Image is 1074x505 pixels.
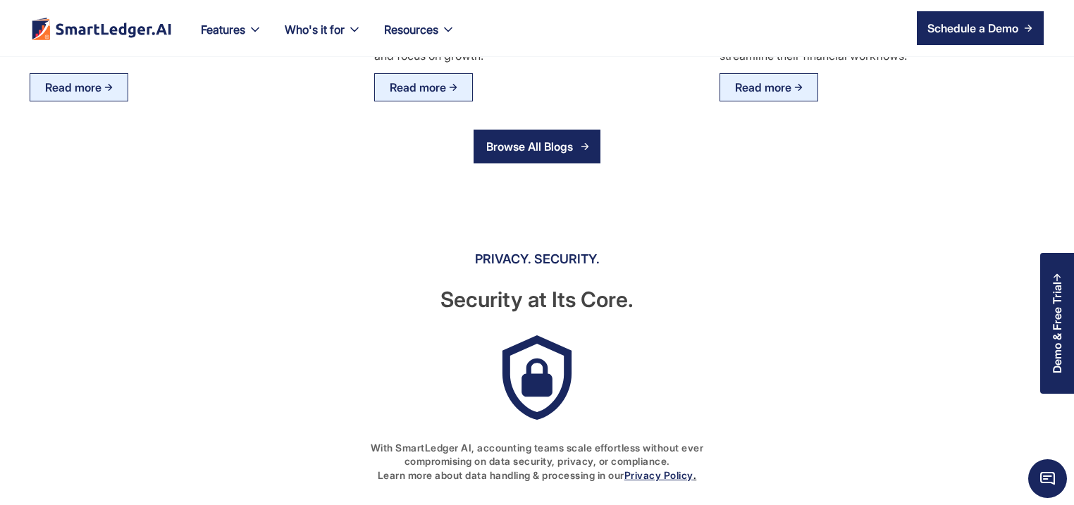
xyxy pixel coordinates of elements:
[273,20,373,56] div: Who's it for
[624,468,693,482] strong: Privacy Policy
[390,76,446,99] div: Read more
[474,130,600,163] a: Browse All Blogs
[475,248,600,270] div: PRIVACY. SECURITY.
[1028,459,1067,498] span: Chat Widget
[285,20,345,39] div: Who's it for
[1024,24,1032,32] img: arrow right icon
[30,17,173,40] img: footer logo
[190,20,273,56] div: Features
[368,427,707,497] div: With SmartLedger AI, accounting teams scale effortless without ever compromising on data security...
[104,83,113,92] img: arrow right
[45,76,101,99] div: Read more
[735,76,791,99] div: Read more
[373,20,467,56] div: Resources
[917,11,1044,45] a: Schedule a Demo
[581,142,589,151] img: arrow right icon
[440,285,634,314] div: Security at Its Core.
[201,20,245,39] div: Features
[624,469,697,481] a: Privacy Policy.
[794,83,803,92] img: arrow right
[927,20,1018,37] div: Schedule a Demo
[384,20,438,39] div: Resources
[30,17,173,40] a: home
[486,137,581,156] div: Browse All Blogs
[449,83,457,92] img: arrow right
[1051,282,1063,373] div: Demo & Free Trial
